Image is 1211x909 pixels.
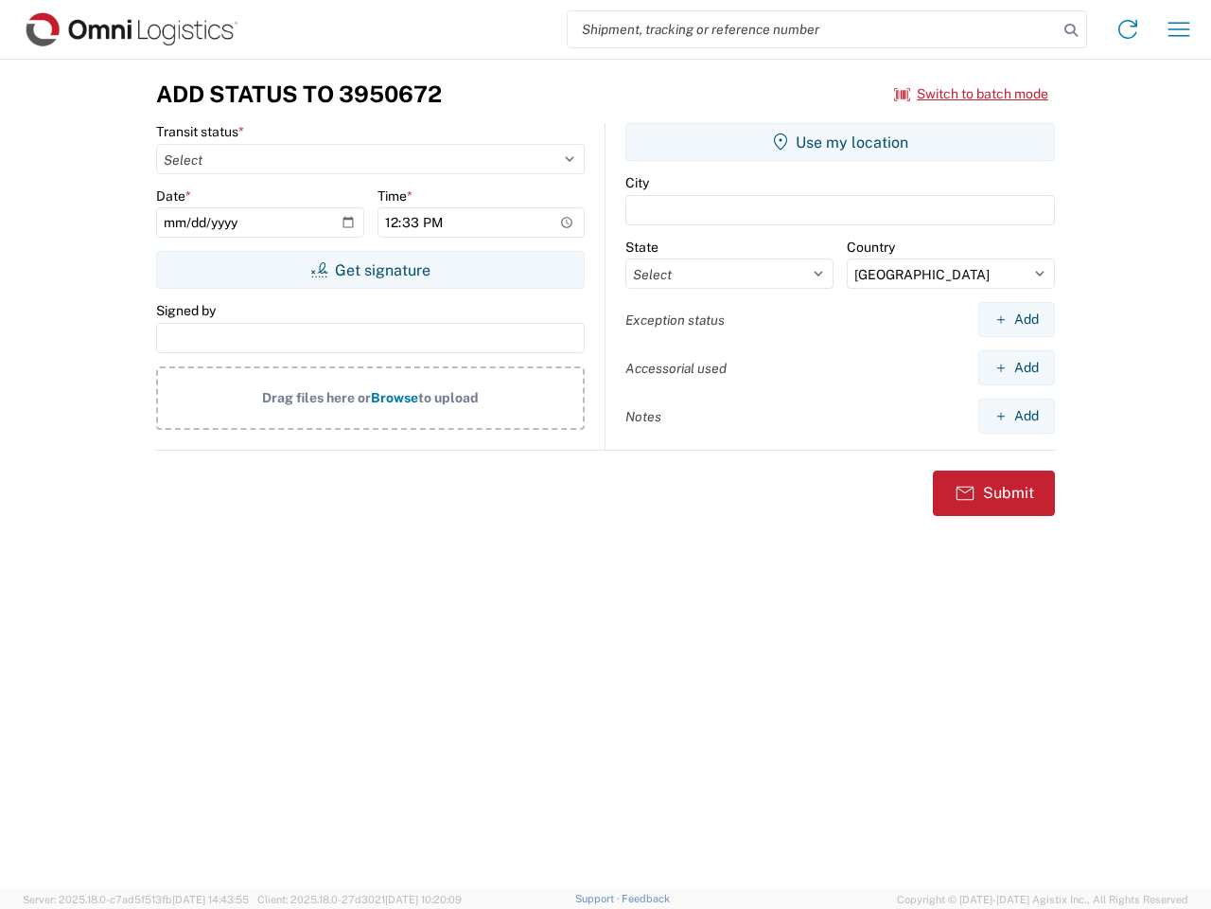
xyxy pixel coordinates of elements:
a: Support [575,893,623,904]
label: Time [377,187,412,205]
span: [DATE] 10:20:09 [385,894,462,905]
span: Client: 2025.18.0-27d3021 [257,894,462,905]
label: Exception status [625,312,725,329]
label: City [625,174,649,191]
button: Submit [933,471,1055,516]
button: Add [978,302,1055,337]
button: Switch to batch mode [894,79,1048,110]
span: Drag files here or [262,390,371,405]
button: Use my location [625,123,1055,161]
h3: Add Status to 3950672 [156,80,442,108]
label: Date [156,187,191,205]
label: State [625,239,658,256]
label: Accessorial used [625,360,727,377]
label: Notes [625,408,661,425]
span: Copyright © [DATE]-[DATE] Agistix Inc., All Rights Reserved [897,891,1188,908]
label: Signed by [156,302,216,319]
a: Feedback [622,893,670,904]
button: Add [978,399,1055,434]
label: Country [847,239,895,256]
span: Server: 2025.18.0-c7ad5f513fb [23,894,249,905]
span: Browse [371,390,418,405]
label: Transit status [156,123,244,140]
span: [DATE] 14:43:55 [172,894,249,905]
span: to upload [418,390,479,405]
button: Add [978,350,1055,385]
input: Shipment, tracking or reference number [568,11,1058,47]
button: Get signature [156,251,585,289]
